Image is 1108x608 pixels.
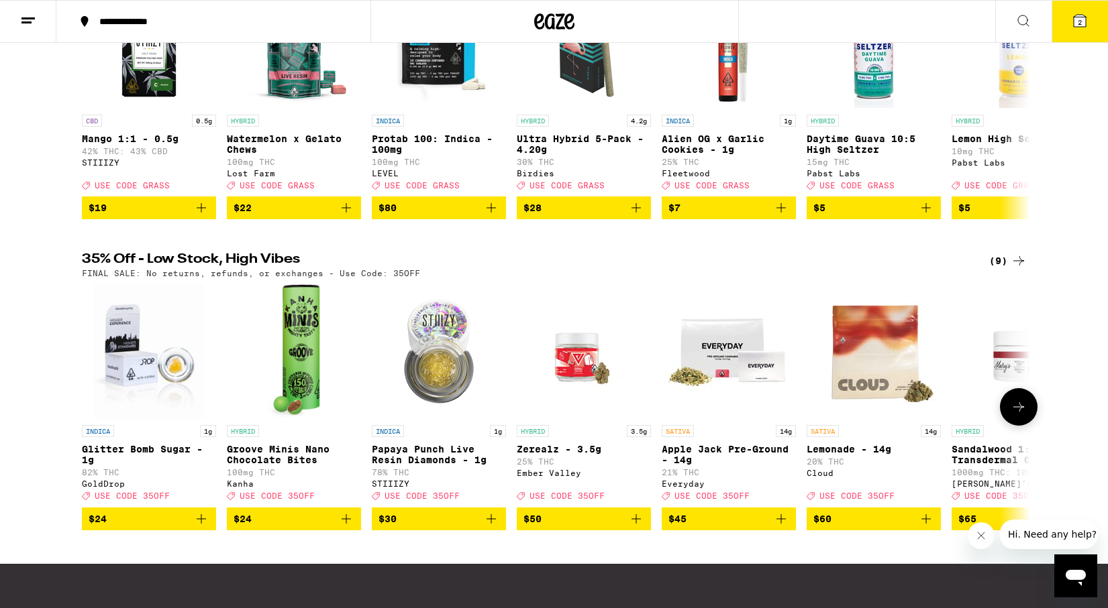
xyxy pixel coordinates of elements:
span: $22 [234,202,252,213]
iframe: Button to launch messaging window [1054,554,1097,597]
img: Everyday - Apple Jack Pre-Ground - 14g [662,284,796,418]
button: Add to bag [952,196,1086,219]
p: 42% THC: 43% CBD [82,147,216,156]
p: Glitter Bomb Sugar - 1g [82,444,216,465]
span: $24 [234,513,252,524]
p: Lemon High Seltzer [952,133,1086,144]
div: Lost Farm [227,169,361,178]
span: USE CODE GRASS [385,181,460,190]
p: 30% THC [517,158,651,166]
p: FINAL SALE: No returns, refunds, or exchanges - Use Code: 35OFF [82,269,420,278]
button: Add to bag [517,507,651,530]
p: HYBRID [517,115,549,127]
p: CBD [82,115,102,127]
span: $7 [668,202,681,213]
span: USE CODE GRASS [530,181,605,190]
button: Add to bag [952,507,1086,530]
p: HYBRID [227,425,259,437]
span: $19 [89,202,107,213]
p: 100mg THC [372,158,506,166]
p: Protab 100: Indica - 100mg [372,133,506,155]
div: LEVEL [372,169,506,178]
span: $5 [813,202,825,213]
p: Watermelon x Gelato Chews [227,133,361,155]
img: Cloud - Lemonade - 14g [807,284,941,418]
span: $5 [958,202,970,213]
p: HYBRID [952,115,984,127]
span: $28 [523,202,542,213]
p: 21% THC [662,468,796,477]
span: USE CODE GRASS [95,181,170,190]
p: 100mg THC [227,158,361,166]
p: Mango 1:1 - 0.5g [82,133,216,144]
a: Open page for Zerealz - 3.5g from Ember Valley [517,284,651,507]
p: Apple Jack Pre-Ground - 14g [662,444,796,465]
span: 2 [1078,18,1082,26]
p: 20% THC [807,457,941,466]
span: USE CODE 35OFF [385,492,460,501]
span: $65 [958,513,976,524]
img: Kanha - Groove Minis Nano Chocolate Bites [267,284,321,418]
p: Zerealz - 3.5g [517,444,651,454]
p: Groove Minis Nano Chocolate Bites [227,444,361,465]
div: Kanha [227,479,361,488]
button: Add to bag [662,196,796,219]
p: 4.2g [627,115,651,127]
span: $80 [379,202,397,213]
div: GoldDrop [82,479,216,488]
button: Add to bag [807,196,941,219]
span: USE CODE 35OFF [964,492,1040,501]
a: Open page for Apple Jack Pre-Ground - 14g from Everyday [662,284,796,507]
p: 25% THC [662,158,796,166]
div: Pabst Labs [952,158,1086,167]
div: (9) [989,253,1027,269]
p: HYBRID [517,425,549,437]
p: INDICA [372,425,404,437]
span: USE CODE 35OFF [530,492,605,501]
a: Open page for Glitter Bomb Sugar - 1g from GoldDrop [82,284,216,507]
button: Add to bag [227,507,361,530]
p: 3.5g [627,425,651,437]
p: 78% THC [372,468,506,477]
p: 14g [921,425,941,437]
img: Mary's Medicinals - Sandalwood 1:1 CBD:THC Transdermal Cream - 1000mg [952,284,1086,418]
div: STIIIZY [372,479,506,488]
p: HYBRID [952,425,984,437]
iframe: Close message [968,522,995,549]
div: [PERSON_NAME]'s Medicinals [952,479,1086,488]
p: HYBRID [807,115,839,127]
p: 1g [490,425,506,437]
span: $45 [668,513,687,524]
p: 82% THC [82,468,216,477]
div: Cloud [807,469,941,477]
p: HYBRID [227,115,259,127]
span: USE CODE 35OFF [819,492,895,501]
a: Open page for Papaya Punch Live Resin Diamonds - 1g from STIIIZY [372,284,506,507]
span: USE CODE 35OFF [674,492,750,501]
div: Fleetwood [662,169,796,178]
button: Add to bag [227,196,361,219]
span: USE CODE GRASS [674,181,750,190]
span: USE CODE GRASS [240,181,315,190]
button: Add to bag [372,196,506,219]
button: Add to bag [517,196,651,219]
span: $24 [89,513,107,524]
p: Daytime Guava 10:5 High Seltzer [807,133,941,155]
a: Open page for Groove Minis Nano Chocolate Bites from Kanha [227,284,361,507]
h2: 35% Off - Low Stock, High Vibes [82,253,961,269]
span: $50 [523,513,542,524]
span: USE CODE GRASS [964,181,1040,190]
button: Add to bag [662,507,796,530]
div: Ember Valley [517,469,651,477]
p: Sandalwood 1:1 CBD:THC Transdermal Cream - 1000mg [952,444,1086,465]
div: STIIIZY [82,158,216,167]
button: Add to bag [372,507,506,530]
p: Lemonade - 14g [807,444,941,454]
div: Everyday [662,479,796,488]
span: USE CODE 35OFF [240,492,315,501]
p: INDICA [372,115,404,127]
span: $30 [379,513,397,524]
span: USE CODE 35OFF [95,492,170,501]
p: 100mg THC [227,468,361,477]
